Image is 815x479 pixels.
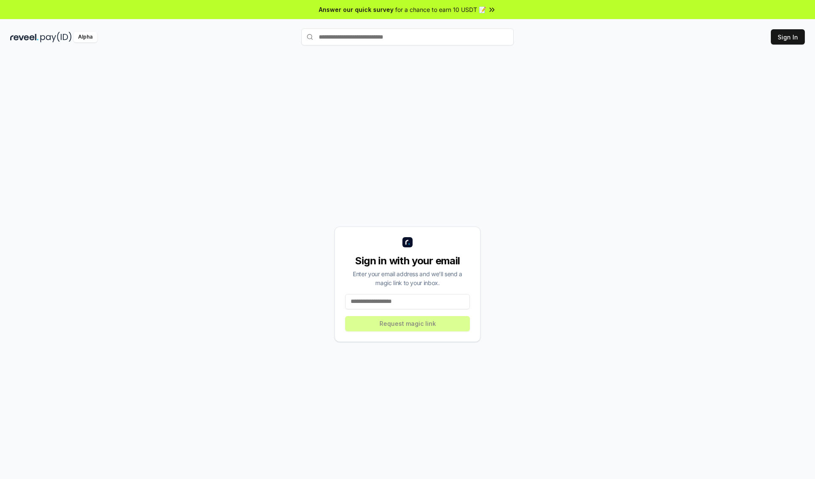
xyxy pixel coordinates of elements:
img: pay_id [40,32,72,42]
div: Sign in with your email [345,254,470,268]
button: Sign In [771,29,805,45]
div: Alpha [73,32,97,42]
div: Enter your email address and we’ll send a magic link to your inbox. [345,269,470,287]
img: logo_small [402,237,413,247]
img: reveel_dark [10,32,39,42]
span: for a chance to earn 10 USDT 📝 [395,5,486,14]
span: Answer our quick survey [319,5,393,14]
